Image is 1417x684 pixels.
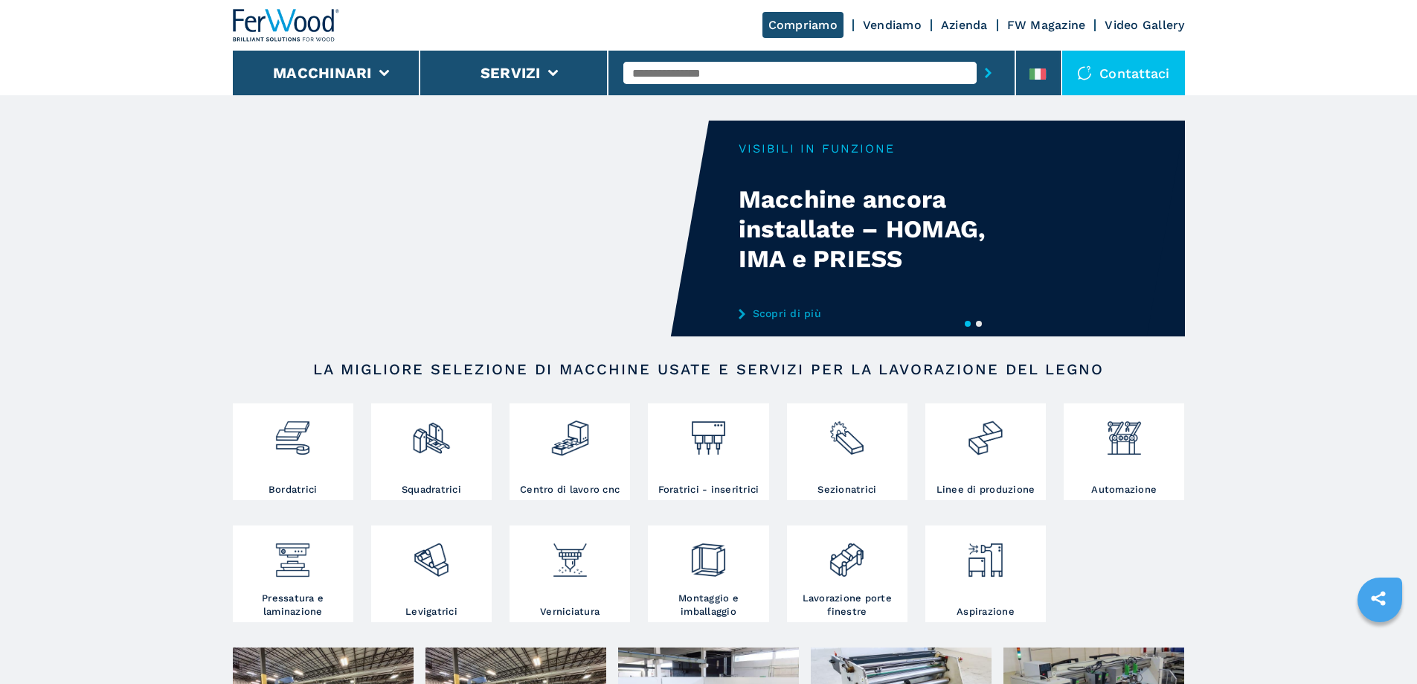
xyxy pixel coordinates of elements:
button: Macchinari [273,64,372,82]
img: levigatrici_2.png [411,529,451,580]
img: linee_di_produzione_2.png [965,407,1005,458]
button: 1 [965,321,971,327]
h2: LA MIGLIORE SELEZIONE DI MACCHINE USATE E SERVIZI PER LA LAVORAZIONE DEL LEGNO [280,360,1137,378]
img: bordatrici_1.png [273,407,312,458]
img: centro_di_lavoro_cnc_2.png [550,407,590,458]
h3: Pressatura e laminazione [237,592,350,619]
h3: Aspirazione [957,605,1015,619]
h3: Foratrici - inseritrici [658,483,759,496]
a: sharethis [1360,580,1397,617]
a: Centro di lavoro cnc [510,403,630,500]
div: Contattaci [1062,51,1185,95]
img: lavorazione_porte_finestre_2.png [827,529,867,580]
img: pressa-strettoia.png [273,529,312,580]
h3: Centro di lavoro cnc [520,483,620,496]
a: Vendiamo [863,18,922,32]
a: Scopri di più [739,307,1030,319]
button: 2 [976,321,982,327]
button: Servizi [481,64,541,82]
img: Contattaci [1077,65,1092,80]
a: Linee di produzione [925,403,1046,500]
a: Lavorazione porte finestre [787,525,907,622]
button: submit-button [977,56,1000,90]
a: Aspirazione [925,525,1046,622]
a: Compriamo [762,12,844,38]
h3: Levigatrici [405,605,457,619]
h3: Lavorazione porte finestre [791,592,904,619]
img: squadratrici_2.png [411,407,451,458]
img: verniciatura_1.png [550,529,590,580]
a: FW Magazine [1007,18,1086,32]
a: Automazione [1064,403,1184,500]
a: Azienda [941,18,988,32]
img: montaggio_imballaggio_2.png [689,529,728,580]
h3: Linee di produzione [936,483,1035,496]
h3: Verniciatura [540,605,600,619]
img: automazione.png [1105,407,1144,458]
a: Squadratrici [371,403,492,500]
h3: Montaggio e imballaggio [652,592,765,619]
a: Foratrici - inseritrici [648,403,768,500]
h3: Squadratrici [402,483,461,496]
h3: Sezionatrici [817,483,876,496]
a: Sezionatrici [787,403,907,500]
img: aspirazione_1.png [965,529,1005,580]
a: Bordatrici [233,403,353,500]
a: Pressatura e laminazione [233,525,353,622]
img: sezionatrici_2.png [827,407,867,458]
img: foratrici_inseritrici_2.png [689,407,728,458]
a: Levigatrici [371,525,492,622]
video: Your browser does not support the video tag. [233,121,709,336]
h3: Bordatrici [269,483,318,496]
a: Montaggio e imballaggio [648,525,768,622]
a: Verniciatura [510,525,630,622]
a: Video Gallery [1105,18,1184,32]
img: Ferwood [233,9,340,42]
h3: Automazione [1091,483,1157,496]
